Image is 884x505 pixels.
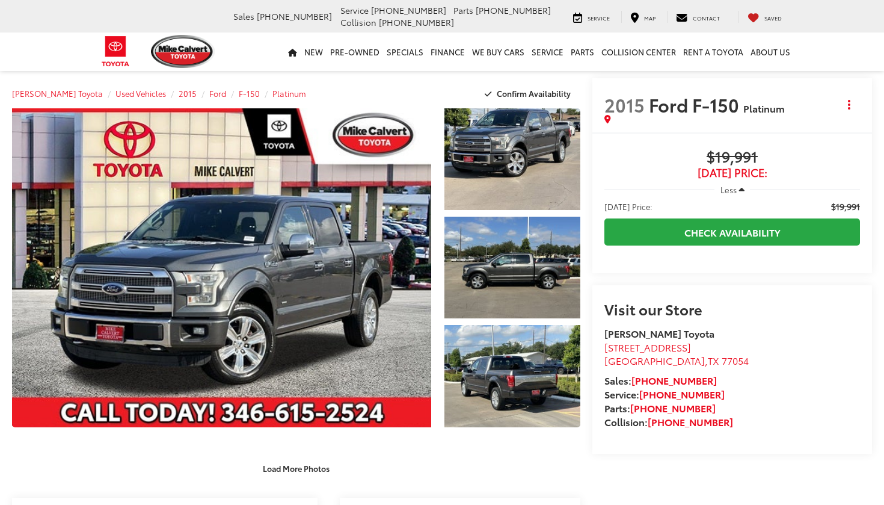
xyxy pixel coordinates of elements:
[604,326,714,340] strong: [PERSON_NAME] Toyota
[644,14,655,22] span: Map
[598,33,680,71] a: Collision Center
[831,200,860,212] span: $19,991
[604,340,749,368] a: [STREET_ADDRESS] [GEOGRAPHIC_DATA],TX 77054
[327,33,383,71] a: Pre-Owned
[239,88,260,99] a: F-150
[476,4,551,16] span: [PHONE_NUMBER]
[209,88,226,99] a: Ford
[588,14,610,22] span: Service
[743,101,785,115] span: Platinum
[604,415,733,429] strong: Collision:
[478,83,581,104] button: Confirm Availability
[604,167,860,179] span: [DATE] Price:
[708,353,719,367] span: TX
[564,11,619,23] a: Service
[443,107,582,211] img: 2015 Ford F-150 Platinum
[604,149,860,167] span: $19,991
[722,353,749,367] span: 77054
[151,35,215,68] img: Mike Calvert Toyota
[604,353,749,367] span: ,
[444,217,580,318] a: Expand Photo 2
[639,387,725,401] a: [PHONE_NUMBER]
[443,324,582,428] img: 2015 Ford F-150 Platinum
[371,4,446,16] span: [PHONE_NUMBER]
[621,11,665,23] a: Map
[648,415,733,429] a: [PHONE_NUMBER]
[604,401,716,415] strong: Parts:
[340,16,376,28] span: Collision
[839,94,860,115] button: Actions
[453,4,473,16] span: Parts
[604,301,860,317] h2: Visit our Store
[604,91,645,117] span: 2015
[444,325,580,427] a: Expand Photo 3
[443,215,582,320] img: 2015 Ford F-150 Platinum
[233,10,254,22] span: Sales
[680,33,747,71] a: Rent a Toyota
[427,33,468,71] a: Finance
[604,373,717,387] strong: Sales:
[528,33,567,71] a: Service
[604,353,705,367] span: [GEOGRAPHIC_DATA]
[301,33,327,71] a: New
[257,10,332,22] span: [PHONE_NUMBER]
[12,108,431,427] a: Expand Photo 0
[604,340,691,354] span: [STREET_ADDRESS]
[747,33,794,71] a: About Us
[714,179,750,200] button: Less
[379,16,454,28] span: [PHONE_NUMBER]
[12,88,103,99] a: [PERSON_NAME] Toyota
[649,91,743,117] span: Ford F-150
[631,373,717,387] a: [PHONE_NUMBER]
[604,387,725,401] strong: Service:
[340,4,369,16] span: Service
[604,200,652,212] span: [DATE] Price:
[468,33,528,71] a: WE BUY CARS
[720,184,737,195] span: Less
[284,33,301,71] a: Home
[738,11,791,23] a: My Saved Vehicles
[764,14,782,22] span: Saved
[693,14,720,22] span: Contact
[254,458,338,479] button: Load More Photos
[630,401,716,415] a: [PHONE_NUMBER]
[444,108,580,210] a: Expand Photo 1
[179,88,197,99] a: 2015
[93,32,138,71] img: Toyota
[667,11,729,23] a: Contact
[604,218,860,246] a: Check Availability
[8,107,435,428] img: 2015 Ford F-150 Platinum
[567,33,598,71] a: Parts
[272,88,306,99] a: Platinum
[115,88,166,99] a: Used Vehicles
[848,100,850,110] span: dropdown dots
[383,33,427,71] a: Specials
[497,88,571,99] span: Confirm Availability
